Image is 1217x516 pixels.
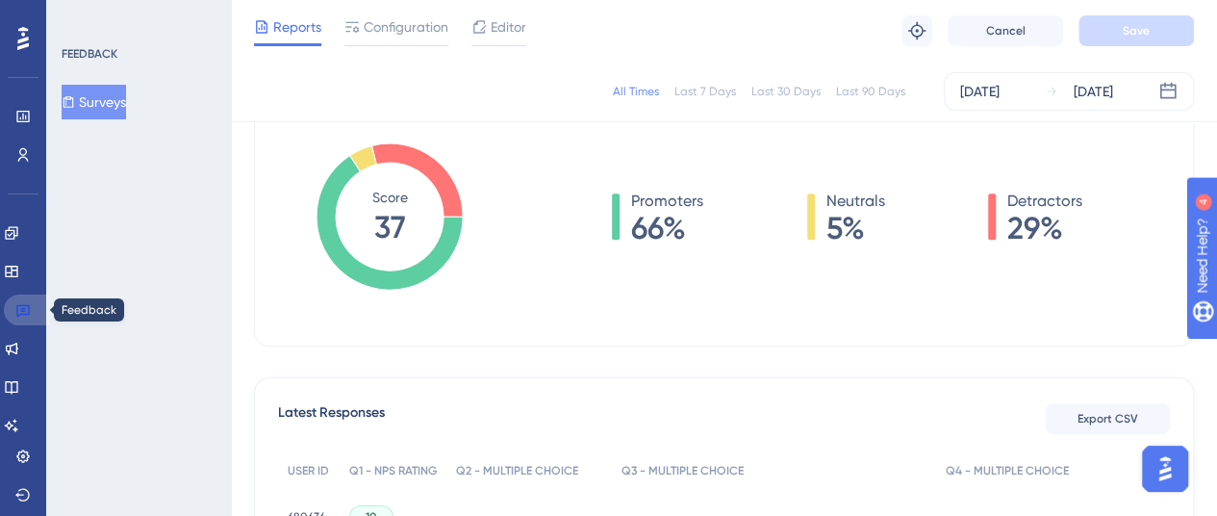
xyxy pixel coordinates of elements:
span: Neutrals [826,190,885,213]
span: Reports [273,15,321,39]
button: Export CSV [1045,403,1170,434]
tspan: Score [372,190,408,205]
span: Q3 - MULTIPLE CHOICE [621,463,744,478]
div: [DATE] [1074,80,1113,103]
span: Save [1123,23,1150,39]
div: 4 [134,10,139,25]
span: 5% [826,213,885,244]
span: Q2 - MULTIPLE CHOICE [456,463,578,478]
span: Latest Responses [278,401,385,436]
button: Cancel [948,15,1063,46]
iframe: UserGuiding AI Assistant Launcher [1136,440,1194,498]
span: Cancel [986,23,1026,39]
span: Need Help? [45,5,120,28]
span: 66% [631,213,703,244]
span: Editor [491,15,526,39]
div: Last 30 Days [751,84,821,99]
div: Last 7 Days [674,84,736,99]
span: Export CSV [1078,411,1138,426]
span: Q1 - NPS RATING [349,463,437,478]
tspan: 37 [374,208,406,245]
span: Promoters [631,190,703,213]
div: FEEDBACK [62,46,117,62]
div: [DATE] [960,80,1000,103]
span: Q4 - MULTIPLE CHOICE [946,463,1069,478]
button: Save [1078,15,1194,46]
button: Surveys [62,85,126,119]
span: Detractors [1007,190,1082,213]
div: All Times [613,84,659,99]
span: Configuration [364,15,448,39]
span: 29% [1007,213,1082,244]
div: Last 90 Days [836,84,905,99]
span: USER ID [288,463,329,478]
